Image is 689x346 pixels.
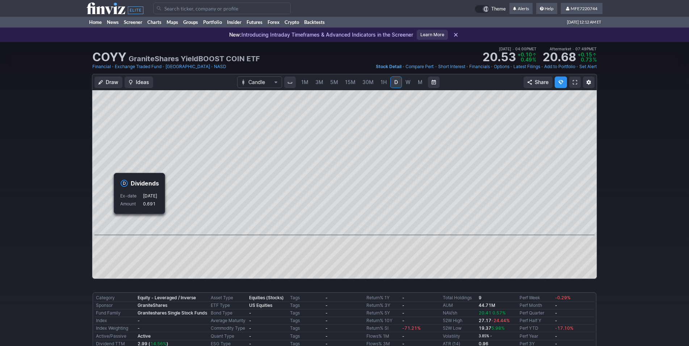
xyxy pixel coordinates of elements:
[209,309,248,317] td: Bond Type
[301,79,308,85] span: 1M
[414,76,426,88] a: M
[249,333,251,339] b: -
[555,310,557,316] b: -
[209,317,248,325] td: Average Maturity
[394,79,398,85] span: D
[402,333,404,339] b: -
[249,303,272,308] b: US Equities
[201,17,224,28] a: Portfolio
[390,76,402,88] a: D
[143,200,157,208] p: 0.691
[359,76,377,88] a: 30M
[581,57,592,63] span: 0.73
[94,325,136,332] td: Index Weighting
[402,76,414,88] a: W
[402,318,404,323] b: -
[532,57,536,63] span: %
[312,76,327,88] a: 3M
[315,79,323,85] span: 3M
[143,192,157,200] p: [DATE]
[542,51,576,63] strong: 20.68
[325,303,328,308] b: -
[289,309,324,317] td: Tags
[535,79,549,86] span: Share
[466,63,469,70] span: •
[479,334,492,338] small: 3.85% -
[229,31,413,38] p: Introducing Intraday Timeframes & Advanced Indicators in the Screener
[512,47,514,51] span: •
[555,76,567,88] button: Explore new features
[249,318,251,323] b: -
[479,325,505,331] b: 19.37
[211,63,213,70] span: •
[583,76,595,88] button: Chart Settings
[441,317,477,325] td: 52W High
[87,17,104,28] a: Home
[441,294,477,302] td: Total Holdings
[214,63,226,70] a: NASD
[104,17,121,28] a: News
[365,332,401,340] td: Flows% 1M
[138,318,140,323] b: -
[406,64,434,69] span: Compare Perf.
[125,76,153,88] button: Ideas
[555,318,557,323] b: -
[289,294,324,302] td: Tags
[518,332,554,340] td: Perf Year
[298,76,312,88] a: 1M
[302,17,327,28] a: Backtests
[209,294,248,302] td: Asset Type
[120,200,142,208] p: Amount
[114,173,165,214] div: Event
[209,325,248,332] td: Commodity Type
[237,76,282,88] button: Chart Type
[327,76,341,88] a: 5M
[555,325,574,331] span: -17.10%
[244,17,265,28] a: Futures
[248,79,271,86] span: Candle
[402,325,421,331] span: -71.21%
[521,57,532,63] span: 0.49
[441,302,477,309] td: AUM
[330,79,338,85] span: 5M
[209,332,248,340] td: Quant Type
[518,317,554,325] td: Perf Half Y
[469,63,490,70] a: Financials
[224,17,244,28] a: Insider
[165,63,210,70] a: [GEOGRAPHIC_DATA]
[491,325,505,331] span: 5.98%
[249,295,284,300] b: Equities (Stocks)
[345,79,356,85] span: 15M
[138,303,167,308] b: GraniteShares
[229,32,241,38] span: New:
[492,310,506,316] span: 0.57%
[325,325,328,331] b: -
[376,64,402,69] span: Stock Detail
[106,79,118,86] span: Draw
[282,17,302,28] a: Crypto
[94,294,136,302] td: Category
[572,47,574,51] span: •
[479,310,491,316] span: 20.41
[579,63,597,70] a: Set Alert
[365,302,401,309] td: Return% 3Y
[92,51,126,63] h1: COYY
[209,302,248,309] td: ETF Type
[342,76,359,88] a: 15M
[138,325,140,331] b: -
[162,63,165,70] span: •
[92,63,111,70] a: Financial
[249,325,251,331] b: -
[544,63,575,70] a: Add to Portfolio
[441,325,477,332] td: 52W Low
[138,310,207,316] b: Graniteshares Single Stock Funds
[524,76,553,88] button: Share
[402,310,404,316] b: -
[541,63,543,70] span: •
[517,51,532,58] span: +0.10
[491,318,510,323] span: -24.44%
[491,5,506,13] span: Theme
[325,310,328,316] b: -
[441,309,477,317] td: NAV/sh
[249,310,251,316] b: -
